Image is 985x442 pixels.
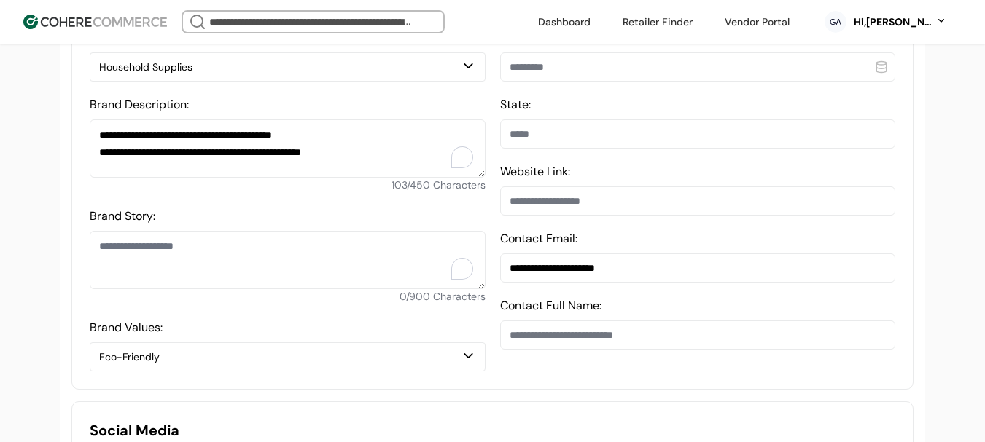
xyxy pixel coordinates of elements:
[99,350,461,365] div: Eco-Friendly
[99,60,461,75] div: Household Supplies
[90,320,163,335] label: Brand Values:
[90,208,155,224] label: Brand Story:
[400,290,486,303] span: 0 / 900 Characters
[392,178,486,192] span: 103 / 450 Characters
[90,231,486,289] textarea: To enrich screen reader interactions, please activate Accessibility in Grammarly extension settings
[852,15,933,30] div: Hi, [PERSON_NAME]
[500,231,577,246] label: Contact Email:
[23,15,167,29] img: Cohere Logo
[500,164,570,179] label: Website Link:
[500,298,601,313] label: Contact Full Name:
[90,97,189,112] label: Brand Description:
[852,15,947,30] button: Hi,[PERSON_NAME]
[90,119,486,178] textarea: To enrich screen reader interactions, please activate Accessibility in Grammarly extension settings
[500,97,531,112] label: State:
[90,419,895,441] h3: Social Media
